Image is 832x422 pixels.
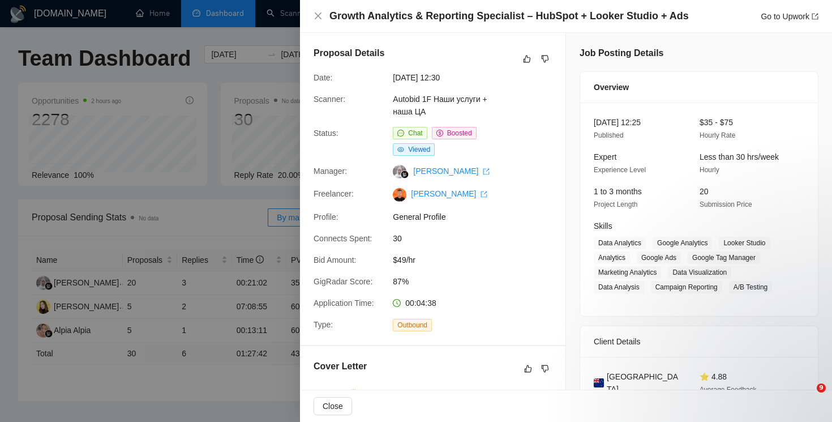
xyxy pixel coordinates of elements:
[521,362,535,376] button: like
[794,383,821,411] iframe: Intercom live chat
[729,281,772,293] span: A/B Testing
[700,201,752,208] span: Submission Price
[393,71,563,84] span: [DATE] 12:30
[393,254,563,266] span: $49/hr
[594,201,637,208] span: Project Length
[538,362,552,376] button: dislike
[538,52,552,66] button: dislike
[594,281,644,293] span: Data Analysis
[700,152,779,161] span: Less than 30 hrs/week
[314,299,374,308] span: Application Time:
[594,237,646,249] span: Data Analytics
[594,221,612,231] span: Skills
[700,118,733,127] span: $35 - $75
[580,46,663,60] h5: Job Posting Details
[700,131,735,139] span: Hourly Rate
[481,191,487,198] span: export
[447,129,472,137] span: Boosted
[436,130,443,137] span: dollar
[817,383,826,393] span: 9
[541,364,549,373] span: dislike
[408,146,430,154] span: Viewed
[688,252,760,264] span: Google Tag Manager
[607,370,681,395] span: [GEOGRAPHIC_DATA]
[393,232,563,245] span: 30
[653,237,712,249] span: Google Analytics
[541,54,549,63] span: dislike
[314,95,345,104] span: Scanner:
[314,189,354,198] span: Freelancer:
[594,187,642,196] span: 1 to 3 months
[329,9,689,23] h4: Growth Analytics & Reporting Specialist – HubSpot + Looker Studio + Ads
[594,266,661,279] span: Marketing Analytics
[520,52,534,66] button: like
[314,234,372,243] span: Connects Spent:
[314,46,384,60] h5: Proposal Details
[594,166,646,174] span: Experience Level
[405,299,436,308] span: 00:04:38
[700,166,719,174] span: Hourly
[397,130,404,137] span: message
[401,170,409,178] img: gigradar-bm.png
[397,146,404,153] span: eye
[393,95,487,116] a: Autobid 1F Наши услуги + наша ЦА
[594,81,629,93] span: Overview
[594,152,616,161] span: Expert
[523,54,531,63] span: like
[594,252,630,264] span: Analytics
[393,211,563,223] span: General Profile
[594,131,624,139] span: Published
[314,73,332,82] span: Date:
[314,360,367,373] h5: Cover Letter
[314,11,323,20] span: close
[314,212,338,221] span: Profile:
[483,168,490,175] span: export
[413,167,490,176] a: [PERSON_NAME] export
[314,320,333,329] span: Type:
[594,326,804,357] div: Client Details
[408,129,422,137] span: Chat
[637,252,681,264] span: Google Ads
[314,129,338,138] span: Status:
[594,118,641,127] span: [DATE] 12:25
[314,11,323,21] button: Close
[668,266,731,279] span: Data Visualization
[314,397,352,415] button: Close
[323,400,343,412] span: Close
[719,237,770,249] span: Looker Studio
[812,13,818,20] span: export
[761,12,818,21] a: Go to Upworkexport
[651,281,722,293] span: Campaign Reporting
[524,364,532,373] span: like
[314,277,372,286] span: GigRadar Score:
[314,255,357,265] span: Bid Amount:
[314,167,347,176] span: Manager:
[393,299,401,307] span: clock-circle
[393,319,432,331] span: Outbound
[411,189,487,198] a: [PERSON_NAME] export
[700,187,709,196] span: 20
[393,275,563,288] span: 87%
[594,377,604,389] img: 🇳🇿
[393,188,406,202] img: c14xhZlC-tuZVDV19vT9PqPao_mWkLBFZtPhMWXnAzD5A78GLaVOfmL__cgNkALhSq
